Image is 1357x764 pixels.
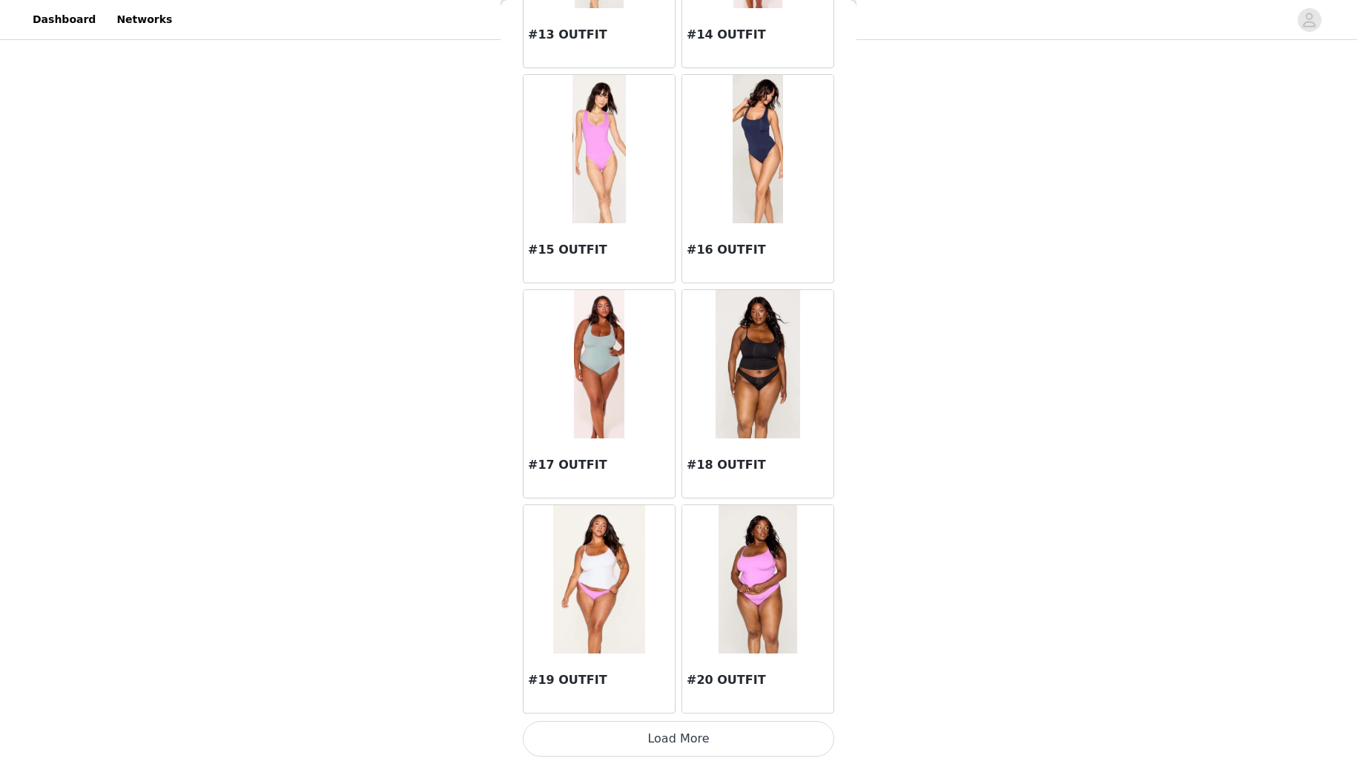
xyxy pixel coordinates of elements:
[687,241,829,259] h3: #16 OUTFIT
[572,75,626,223] img: #15 OUTFIT
[687,26,829,44] h3: #14 OUTFIT
[528,26,670,44] h3: #13 OUTFIT
[108,3,181,36] a: Networks
[528,456,670,474] h3: #17 OUTFIT
[553,505,645,653] img: #19 OUTFIT
[687,456,829,474] h3: #18 OUTFIT
[687,671,829,689] h3: #20 OUTFIT
[716,290,801,438] img: #18 OUTFIT
[24,3,105,36] a: Dashboard
[719,505,797,653] img: #20 OUTFIT
[1302,8,1316,32] div: avatar
[528,241,670,259] h3: #15 OUTFIT
[523,721,834,757] button: Load More
[733,75,783,223] img: #16 OUTFIT
[528,671,670,689] h3: #19 OUTFIT
[574,290,624,438] img: #17 OUTFIT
